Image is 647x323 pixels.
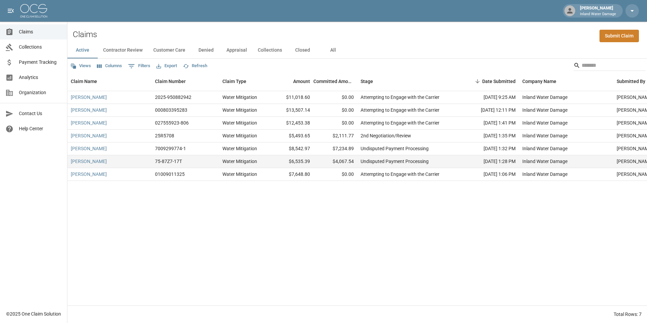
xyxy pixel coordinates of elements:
[155,72,186,91] div: Claim Number
[155,119,189,126] div: 027555923-806
[522,94,567,101] div: Inland Water Damage
[222,171,257,178] div: Water Mitigation
[71,171,107,178] a: [PERSON_NAME]
[71,119,107,126] a: [PERSON_NAME]
[522,171,567,178] div: Inland Water Damage
[519,72,613,91] div: Company Name
[361,94,439,101] div: Attempting to Engage with the Carrier
[69,61,93,71] button: Views
[155,61,179,71] button: Export
[313,72,354,91] div: Committed Amount
[155,107,187,113] div: 000803395283
[617,72,645,91] div: Submitted By
[270,168,313,181] div: $7,648.80
[155,171,185,178] div: 01009011325
[155,132,174,139] div: 25R5708
[522,132,567,139] div: Inland Water Damage
[252,42,287,58] button: Collections
[222,158,257,165] div: Water Mitigation
[522,107,567,113] div: Inland Water Damage
[191,42,221,58] button: Denied
[19,74,62,81] span: Analytics
[4,4,18,18] button: open drawer
[293,72,310,91] div: Amount
[71,94,107,101] a: [PERSON_NAME]
[126,61,152,72] button: Show filters
[361,72,373,91] div: Stage
[270,72,313,91] div: Amount
[458,130,519,142] div: [DATE] 1:35 PM
[287,42,318,58] button: Closed
[313,142,357,155] div: $7,234.89
[181,61,209,71] button: Refresh
[71,72,97,91] div: Claim Name
[577,5,619,17] div: [PERSON_NAME]
[219,72,270,91] div: Claim Type
[580,11,616,17] p: Inland Water Damage
[458,104,519,117] div: [DATE] 12:11 PM
[458,117,519,130] div: [DATE] 1:41 PM
[148,42,191,58] button: Customer Care
[71,132,107,139] a: [PERSON_NAME]
[270,130,313,142] div: $5,493.65
[361,145,429,152] div: Undisputed Payment Processing
[222,119,257,126] div: Water Mitigation
[95,61,124,71] button: Select columns
[270,117,313,130] div: $12,453.38
[522,158,567,165] div: Inland Water Damage
[222,132,257,139] div: Water Mitigation
[313,155,357,168] div: $4,067.54
[152,72,219,91] div: Claim Number
[221,42,252,58] button: Appraisal
[155,145,186,152] div: 7009299774-1
[270,91,313,104] div: $11,018.60
[361,171,439,178] div: Attempting to Engage with the Carrier
[19,44,62,51] span: Collections
[71,145,107,152] a: [PERSON_NAME]
[482,72,516,91] div: Date Submitted
[313,117,357,130] div: $0.00
[67,72,152,91] div: Claim Name
[67,42,98,58] button: Active
[19,59,62,66] span: Payment Tracking
[313,91,357,104] div: $0.00
[98,42,148,58] button: Contractor Review
[222,107,257,113] div: Water Mitigation
[270,104,313,117] div: $13,507.14
[71,158,107,165] a: [PERSON_NAME]
[313,130,357,142] div: $2,111.77
[20,4,47,18] img: ocs-logo-white-transparent.png
[270,155,313,168] div: $6,535.39
[361,107,439,113] div: Attempting to Engage with the Carrier
[313,72,357,91] div: Committed Amount
[473,77,482,86] button: Sort
[313,168,357,181] div: $0.00
[6,311,61,317] div: © 2025 One Claim Solution
[599,30,639,42] a: Submit Claim
[614,311,642,318] div: Total Rows: 7
[357,72,458,91] div: Stage
[458,155,519,168] div: [DATE] 1:28 PM
[67,42,647,58] div: dynamic tabs
[522,119,567,126] div: Inland Water Damage
[522,145,567,152] div: Inland Water Damage
[222,145,257,152] div: Water Mitigation
[19,125,62,132] span: Help Center
[270,142,313,155] div: $8,542.97
[361,132,411,139] div: 2nd Negotiation/Review
[458,142,519,155] div: [DATE] 1:32 PM
[522,72,556,91] div: Company Name
[73,30,97,39] h2: Claims
[222,72,246,91] div: Claim Type
[222,94,257,101] div: Water Mitigation
[361,158,429,165] div: Undisputed Payment Processing
[19,28,62,35] span: Claims
[19,110,62,117] span: Contact Us
[71,107,107,113] a: [PERSON_NAME]
[318,42,348,58] button: All
[458,168,519,181] div: [DATE] 1:06 PM
[313,104,357,117] div: $0.00
[155,94,191,101] div: 2025-950882942
[155,158,182,165] div: 75-87Z7-17T
[458,91,519,104] div: [DATE] 9:25 AM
